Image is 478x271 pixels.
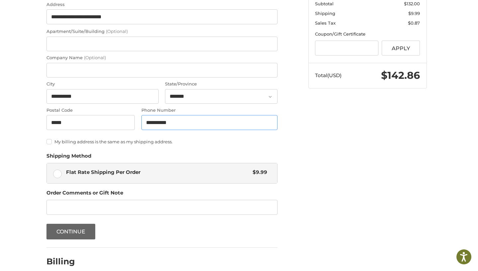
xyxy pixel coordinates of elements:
[84,55,106,60] small: (Optional)
[408,11,420,16] span: $9.99
[315,1,334,6] span: Subtotal
[408,20,420,26] span: $0.87
[46,28,278,35] label: Apartment/Suite/Building
[46,1,278,8] label: Address
[315,72,342,78] span: Total (USD)
[382,41,420,56] button: Apply
[9,10,75,15] p: We're away right now. Please check back later!
[46,224,96,239] button: Continue
[423,253,478,271] iframe: Google Customer Reviews
[315,41,378,56] input: Gift Certificate or Coupon Code
[46,256,85,267] h2: Billing
[46,152,91,163] legend: Shipping Method
[46,139,278,144] label: My billing address is the same as my shipping address.
[141,107,278,114] label: Phone Number
[76,9,84,17] button: Open LiveChat chat widget
[46,81,159,87] label: City
[46,189,123,200] legend: Order Comments
[404,1,420,6] span: $132.00
[46,107,135,114] label: Postal Code
[315,20,336,26] span: Sales Tax
[46,55,278,61] label: Company Name
[250,169,268,176] span: $9.99
[315,11,335,16] span: Shipping
[381,69,420,81] span: $142.86
[106,29,128,34] small: (Optional)
[66,169,250,176] span: Flat Rate Shipping Per Order
[165,81,277,87] label: State/Province
[315,31,420,38] div: Coupon/Gift Certificate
